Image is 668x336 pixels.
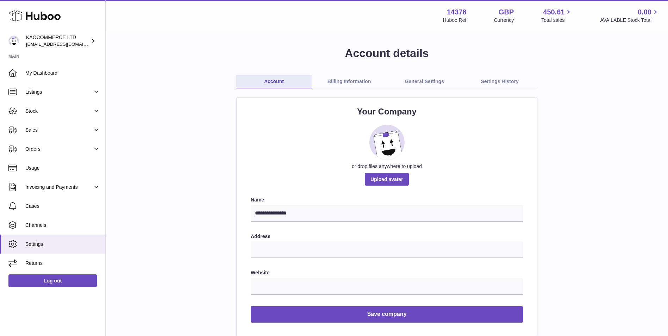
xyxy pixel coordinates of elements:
[365,173,409,186] span: Upload avatar
[543,7,564,17] span: 450.61
[25,127,93,133] span: Sales
[251,306,523,323] button: Save company
[251,106,523,117] h2: Your Company
[25,108,93,114] span: Stock
[499,7,514,17] strong: GBP
[600,17,660,24] span: AVAILABLE Stock Total
[251,197,523,203] label: Name
[494,17,514,24] div: Currency
[25,165,100,172] span: Usage
[541,7,573,24] a: 450.61 Total sales
[25,260,100,267] span: Returns
[25,146,93,153] span: Orders
[26,41,104,47] span: [EMAIL_ADDRESS][DOMAIN_NAME]
[251,269,523,276] label: Website
[541,17,573,24] span: Total sales
[387,75,462,88] a: General Settings
[447,7,467,17] strong: 14378
[25,203,100,210] span: Cases
[462,75,537,88] a: Settings History
[25,184,93,191] span: Invoicing and Payments
[25,70,100,76] span: My Dashboard
[117,46,657,61] h1: Account details
[312,75,387,88] a: Billing Information
[443,17,467,24] div: Huboo Ref
[25,222,100,229] span: Channels
[8,274,97,287] a: Log out
[600,7,660,24] a: 0.00 AVAILABLE Stock Total
[251,163,523,170] div: or drop files anywhere to upload
[638,7,651,17] span: 0.00
[251,233,523,240] label: Address
[25,89,93,95] span: Listings
[25,241,100,248] span: Settings
[8,36,19,46] img: internalAdmin-14378@internal.huboo.com
[236,75,312,88] a: Account
[26,34,89,48] div: KAOCOMMERCE LTD
[369,125,405,160] img: placeholder_image.svg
